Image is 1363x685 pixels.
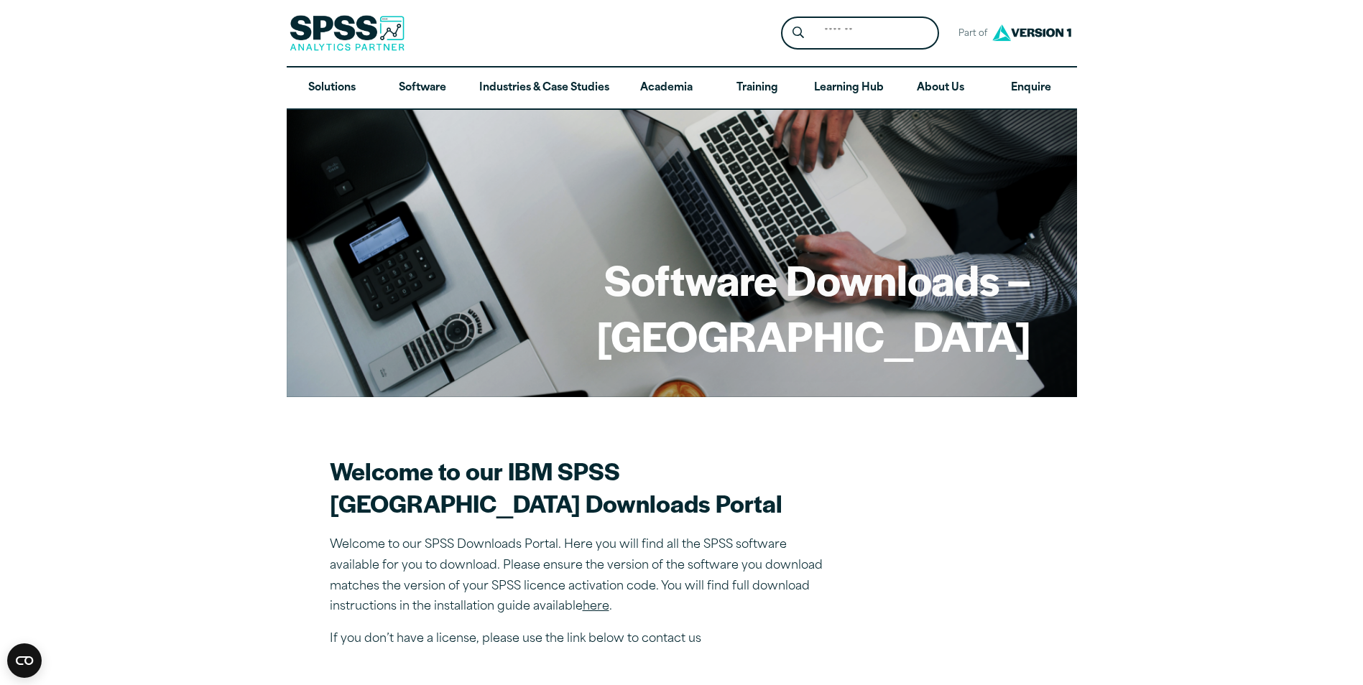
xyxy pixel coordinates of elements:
button: Search magnifying glass icon [785,20,811,47]
a: Training [711,67,802,109]
button: Open CMP widget [7,643,42,678]
img: SPSS Analytics Partner [290,15,405,51]
p: Welcome to our SPSS Downloads Portal. Here you will find all the SPSS software available for you ... [330,535,833,618]
a: About Us [895,67,986,109]
a: Software [377,67,468,109]
img: Version1 Logo [989,19,1075,46]
h1: Software Downloads – [GEOGRAPHIC_DATA] [333,251,1031,363]
a: Solutions [287,67,377,109]
svg: Search magnifying glass icon [793,27,804,39]
nav: Desktop version of site main menu [287,67,1077,109]
a: here [583,601,609,612]
form: Site Header Search Form [781,17,939,50]
a: Industries & Case Studies [468,67,621,109]
a: Learning Hub [803,67,895,109]
p: If you don’t have a license, please use the link below to contact us [330,629,833,650]
span: Part of [951,24,989,45]
a: Enquire [986,67,1076,109]
a: Academia [621,67,711,109]
h2: Welcome to our IBM SPSS [GEOGRAPHIC_DATA] Downloads Portal [330,455,833,519]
